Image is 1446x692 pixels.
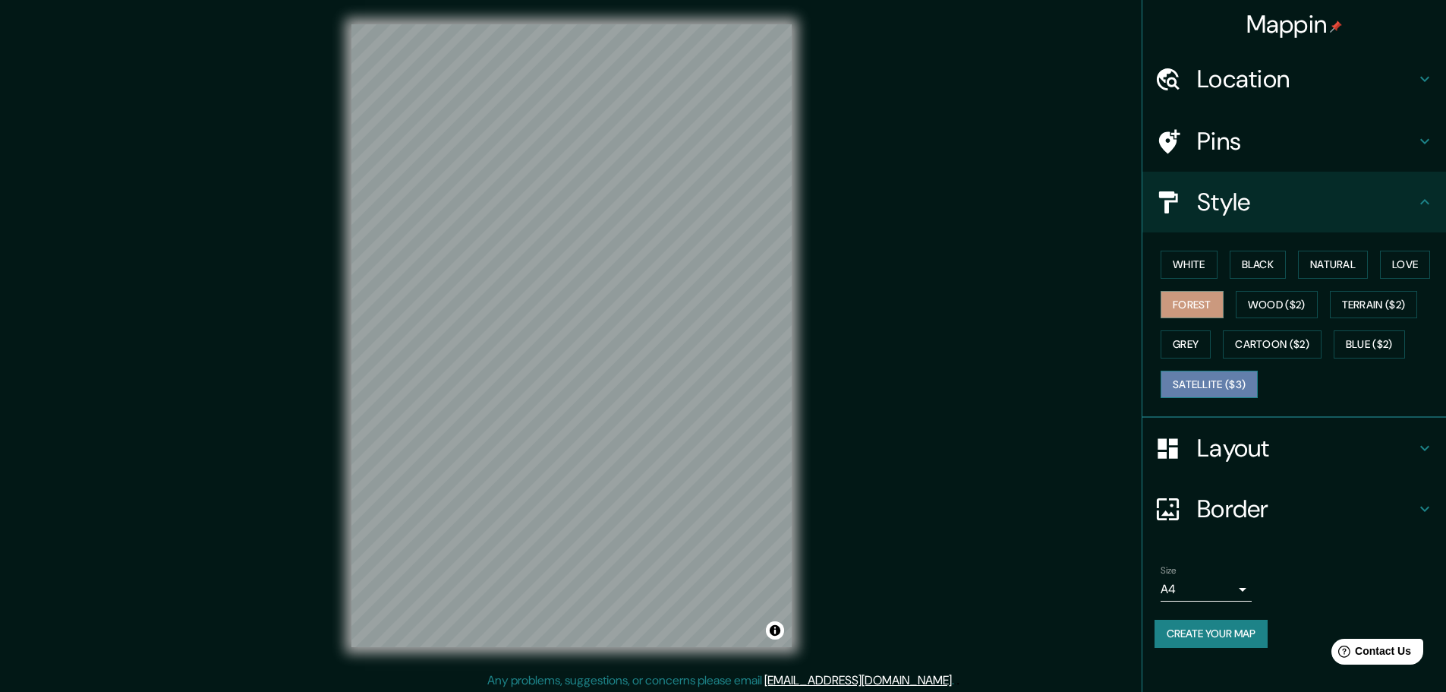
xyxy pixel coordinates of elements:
button: Grey [1161,330,1211,359]
p: Any problems, suggestions, or concerns please email . [487,671,954,690]
div: Pins [1142,111,1446,172]
button: Terrain ($2) [1330,291,1418,319]
h4: Layout [1197,433,1416,463]
h4: Pins [1197,126,1416,156]
canvas: Map [351,24,792,647]
h4: Location [1197,64,1416,94]
div: Layout [1142,418,1446,479]
div: Location [1142,49,1446,109]
div: . [954,671,956,690]
iframe: Help widget launcher [1311,633,1429,675]
button: Natural [1298,251,1368,279]
div: Border [1142,479,1446,539]
button: Love [1380,251,1430,279]
img: pin-icon.png [1330,21,1342,33]
button: Cartoon ($2) [1223,330,1322,359]
button: Wood ($2) [1236,291,1318,319]
button: Forest [1161,291,1224,319]
button: Create your map [1155,620,1268,648]
h4: Mappin [1246,9,1343,39]
button: Toggle attribution [766,621,784,640]
a: [EMAIL_ADDRESS][DOMAIN_NAME] [764,672,952,688]
div: . [956,671,959,690]
button: Black [1230,251,1287,279]
div: A4 [1161,577,1252,602]
h4: Border [1197,494,1416,524]
button: Satellite ($3) [1161,371,1258,399]
button: White [1161,251,1218,279]
h4: Style [1197,187,1416,217]
div: Style [1142,172,1446,232]
button: Blue ($2) [1334,330,1405,359]
label: Size [1161,564,1177,577]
